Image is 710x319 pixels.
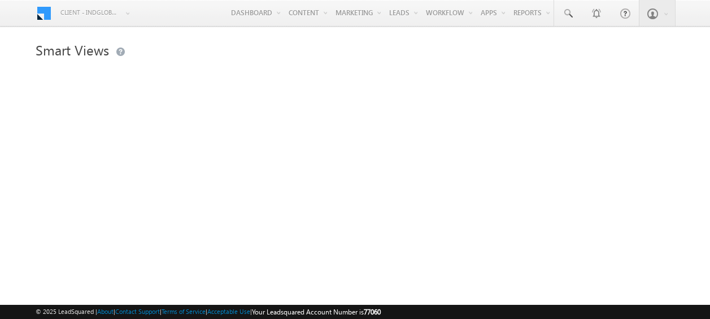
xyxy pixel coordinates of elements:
[364,308,381,316] span: 77060
[97,308,114,315] a: About
[252,308,381,316] span: Your Leadsquared Account Number is
[115,308,160,315] a: Contact Support
[207,308,250,315] a: Acceptable Use
[36,41,109,59] span: Smart Views
[60,7,120,18] span: Client - indglobal1 (77060)
[162,308,206,315] a: Terms of Service
[36,307,381,317] span: © 2025 LeadSquared | | | | |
